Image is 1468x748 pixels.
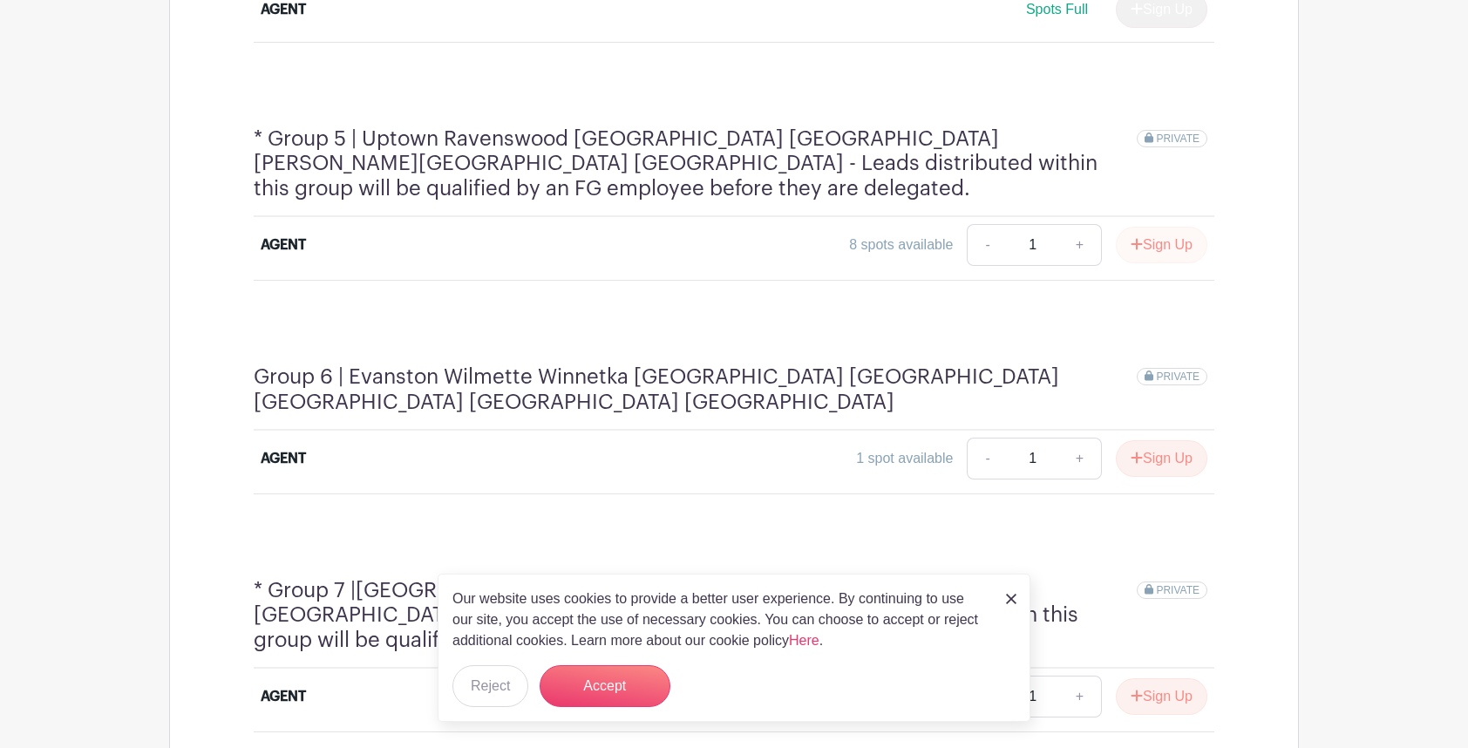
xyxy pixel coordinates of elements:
a: + [1058,224,1102,266]
h4: * Group 7 |[GEOGRAPHIC_DATA] [GEOGRAPHIC_DATA] [GEOGRAPHIC_DATA] [GEOGRAPHIC_DATA][PERSON_NAME] (... [254,578,1137,653]
img: close_button-5f87c8562297e5c2d7936805f587ecaba9071eb48480494691a3f1689db116b3.svg [1006,594,1016,604]
div: AGENT [261,235,306,255]
button: Accept [540,665,670,707]
a: + [1058,438,1102,479]
button: Sign Up [1116,227,1207,263]
a: - [967,438,1007,479]
button: Sign Up [1116,678,1207,715]
a: Here [789,633,819,648]
span: Spots Full [1026,2,1088,17]
div: 1 spot available [856,448,953,469]
button: Sign Up [1116,440,1207,477]
h4: Group 6 | Evanston Wilmette Winnetka [GEOGRAPHIC_DATA] [GEOGRAPHIC_DATA] [GEOGRAPHIC_DATA] [GEOGR... [254,364,1137,415]
div: AGENT [261,448,306,469]
div: AGENT [261,686,306,707]
p: Our website uses cookies to provide a better user experience. By continuing to use our site, you ... [452,588,988,651]
h4: * Group 5 | Uptown Ravenswood [GEOGRAPHIC_DATA] [GEOGRAPHIC_DATA] [PERSON_NAME][GEOGRAPHIC_DATA] ... [254,126,1137,201]
div: 8 spots available [849,235,953,255]
span: PRIVATE [1156,371,1200,383]
button: Reject [452,665,528,707]
span: PRIVATE [1156,584,1200,596]
a: - [967,224,1007,266]
span: PRIVATE [1156,133,1200,145]
a: + [1058,676,1102,717]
